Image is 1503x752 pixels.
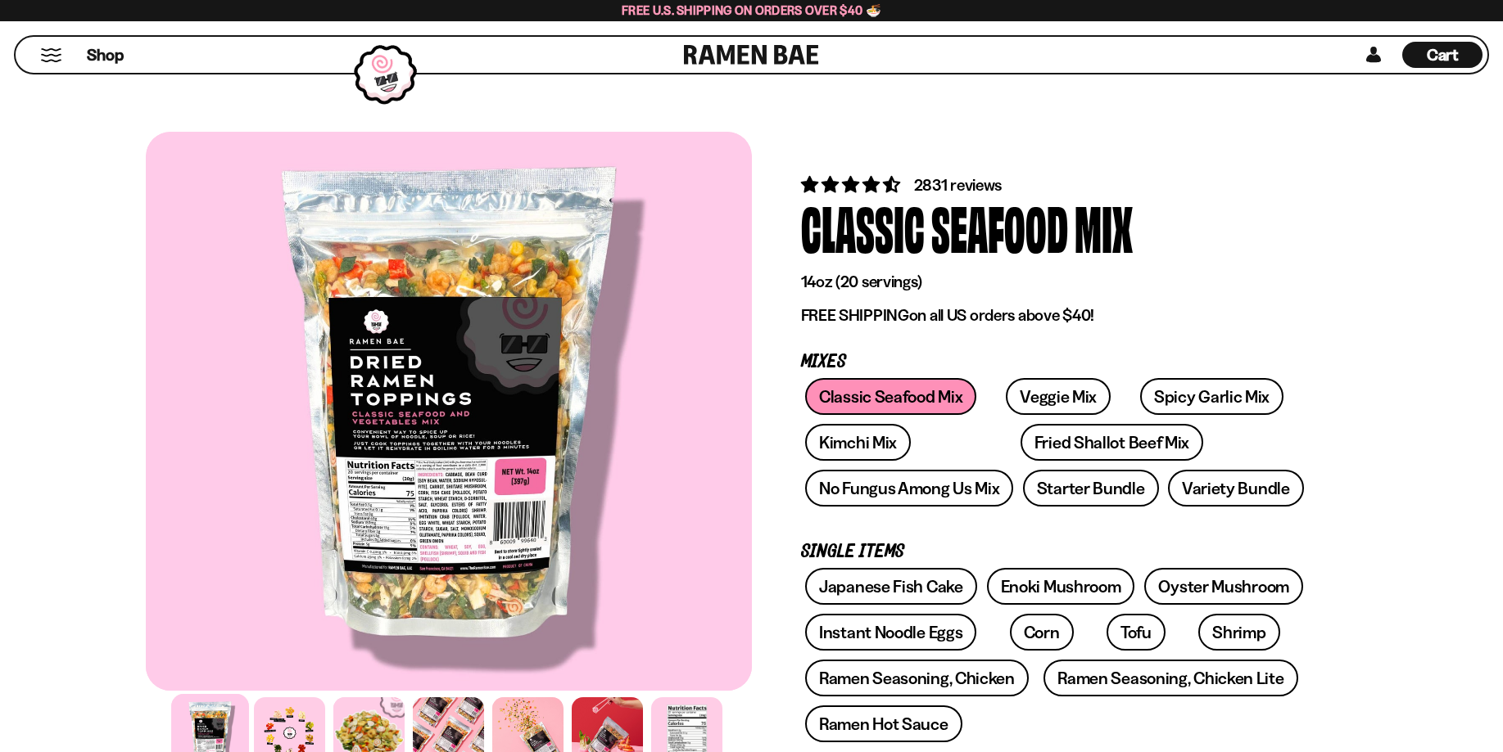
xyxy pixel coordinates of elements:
strong: FREE SHIPPING [801,305,909,325]
span: Cart [1427,45,1459,65]
p: on all US orders above $40! [801,305,1309,326]
button: Mobile Menu Trigger [40,48,62,62]
div: Mix [1075,196,1133,258]
a: Spicy Garlic Mix [1140,378,1283,415]
a: Kimchi Mix [805,424,911,461]
span: Free U.S. Shipping on Orders over $40 🍜 [622,2,881,18]
div: Cart [1402,37,1483,73]
a: Oyster Mushroom [1144,568,1303,605]
p: Single Items [801,544,1309,560]
a: Starter Bundle [1023,470,1159,507]
div: Seafood [931,196,1068,258]
p: 14oz (20 servings) [801,272,1309,292]
div: Classic [801,196,925,258]
a: Tofu [1107,614,1166,651]
a: Corn [1010,614,1074,651]
a: Fried Shallot Beef Mix [1021,424,1203,461]
a: Shop [87,42,124,68]
a: Ramen Hot Sauce [805,705,962,742]
a: Japanese Fish Cake [805,568,977,605]
a: Variety Bundle [1168,470,1304,507]
a: Veggie Mix [1006,378,1111,415]
a: Instant Noodle Eggs [805,614,976,651]
a: Ramen Seasoning, Chicken [805,660,1029,696]
a: No Fungus Among Us Mix [805,470,1013,507]
span: 2831 reviews [914,175,1003,195]
a: Enoki Mushroom [987,568,1135,605]
span: 4.68 stars [801,174,903,195]
a: Shrimp [1198,614,1279,651]
span: Shop [87,44,124,66]
p: Mixes [801,354,1309,370]
a: Ramen Seasoning, Chicken Lite [1043,660,1297,696]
